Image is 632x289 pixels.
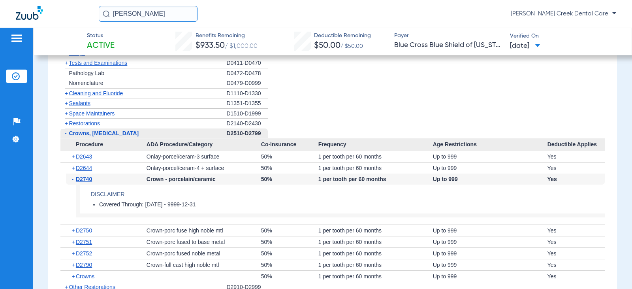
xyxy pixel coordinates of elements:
span: D2790 [76,262,92,268]
img: Zuub Logo [16,6,43,20]
div: 1 per tooth per 60 months [318,151,433,162]
span: Cleaning and Fluoride [69,90,123,96]
span: D2752 [76,250,92,257]
span: Blue Cross Blue Shield of [US_STATE] [394,40,503,50]
div: Yes [547,271,605,282]
div: 50% [261,225,318,236]
span: Frequency [318,138,433,151]
div: Yes [547,174,605,185]
div: D2510-D2799 [226,128,268,139]
span: + [71,225,76,236]
span: + [71,162,76,174]
span: Procedure [60,138,146,151]
span: D2751 [76,239,92,245]
div: Crown-porc fused noble metal [147,248,261,259]
div: 50% [261,174,318,185]
div: 50% [261,151,318,162]
div: D1510-D1999 [226,109,268,119]
div: Up to 999 [433,225,547,236]
h4: Disclaimer [91,190,605,198]
span: Crowns, [MEDICAL_DATA] [69,130,139,136]
span: Crowns [76,273,94,280]
div: Up to 999 [433,162,547,174]
div: 1 per tooth per 60 months [318,259,433,270]
span: Restorations [69,120,100,127]
span: + [71,248,76,259]
span: / $50.00 [340,43,363,49]
span: $933.50 [196,42,225,50]
div: Up to 999 [433,248,547,259]
span: D2643 [76,153,92,160]
span: Payer [394,32,503,40]
span: + [71,236,76,247]
div: Yes [547,248,605,259]
div: D0411-D0470 [226,58,268,68]
img: hamburger-icon [10,34,23,43]
div: Up to 999 [433,151,547,162]
div: D0479-D0999 [226,78,268,89]
span: Status [87,32,115,40]
span: + [65,120,68,127]
div: 1 per tooth per 60 months [318,271,433,282]
span: Active [87,40,115,51]
span: Co-Insurance [261,138,318,151]
div: Yes [547,151,605,162]
span: + [65,60,68,66]
span: Nomenclature [69,80,103,86]
span: Space Maintainers [69,110,115,117]
span: D2740 [76,176,92,182]
span: + [65,100,68,106]
div: Yes [547,236,605,247]
span: Benefits Remaining [196,32,258,40]
span: - [65,130,67,136]
li: Covered Through: [DATE] - 9999-12-31 [99,201,605,208]
span: Pathology Lab [69,70,104,76]
span: Deductible Remaining [314,32,371,40]
div: Crown-full cast high noble mtl [147,259,261,270]
img: Search Icon [103,10,110,17]
span: [PERSON_NAME] Creek Dental Care [511,10,616,18]
span: Age Restrictions [433,138,547,151]
div: D0472-D0478 [226,68,268,79]
div: 1 per tooth per 60 months [318,225,433,236]
span: D2750 [76,227,92,234]
span: D2644 [76,165,92,171]
div: Up to 999 [433,271,547,282]
div: Crown-porc fused to base metal [147,236,261,247]
span: + [65,50,68,56]
span: - [71,174,76,185]
span: $50.00 [314,42,340,50]
div: 50% [261,236,318,247]
span: Tests and Examinations [69,60,127,66]
span: Verified On [510,32,619,40]
span: Sealants [69,100,90,106]
div: D2140-D2430 [226,119,268,128]
div: 50% [261,271,318,282]
span: / $1,000.00 [225,43,258,49]
span: + [71,271,76,282]
span: Deductible Applies [547,138,605,151]
div: Yes [547,162,605,174]
input: Search for patients [99,6,197,22]
div: Crown-porc fuse high noble mtl [147,225,261,236]
div: 50% [261,248,318,259]
div: 50% [261,259,318,270]
span: + [65,110,68,117]
span: + [71,151,76,162]
div: Up to 999 [433,174,547,185]
div: Up to 999 [433,259,547,270]
div: Yes [547,259,605,270]
div: 1 per tooth per 60 months [318,236,433,247]
div: 1 per tooth per 60 months [318,162,433,174]
span: + [71,259,76,270]
div: D1351-D1355 [226,98,268,109]
div: 1 per tooth per 60 months [318,174,433,185]
div: 50% [261,162,318,174]
span: X-rays [69,50,85,56]
div: D1110-D1330 [226,89,268,99]
div: Onlay-porcel/ceram-3 surface [147,151,261,162]
div: Crown - porcelain/ceramic [147,174,261,185]
span: ADA Procedure/Category [147,138,261,151]
div: Onlay-porcel/ceram-4 + surface [147,162,261,174]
